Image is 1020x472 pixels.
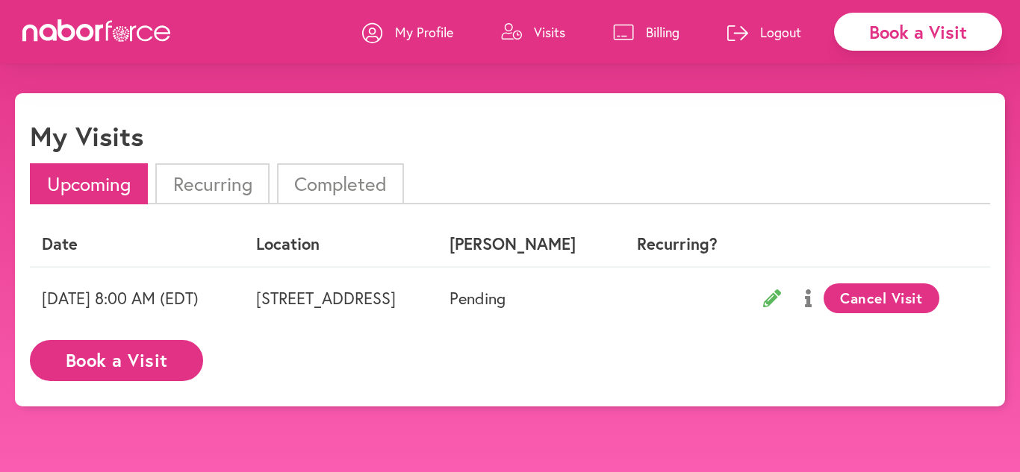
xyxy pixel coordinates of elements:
th: Recurring? [615,222,739,266]
a: Billing [613,10,680,54]
li: Upcoming [30,163,148,204]
th: Date [30,222,244,266]
th: Location [244,222,438,266]
td: [STREET_ADDRESS] [244,267,438,329]
p: My Profile [395,23,453,41]
p: Billing [646,23,680,41]
th: [PERSON_NAME] [438,222,615,266]
button: Book a Visit [30,340,203,381]
a: Logout [727,10,801,54]
li: Completed [277,163,404,204]
a: Visits [501,10,565,54]
button: Cancel Visit [824,283,939,313]
li: Recurring [155,163,269,204]
p: Logout [760,23,801,41]
p: Visits [534,23,565,41]
a: My Profile [362,10,453,54]
h1: My Visits [30,120,143,152]
td: Pending [438,267,615,329]
div: Book a Visit [834,13,1002,51]
a: Book a Visit [30,351,203,365]
td: [DATE] 8:00 AM (EDT) [30,267,244,329]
